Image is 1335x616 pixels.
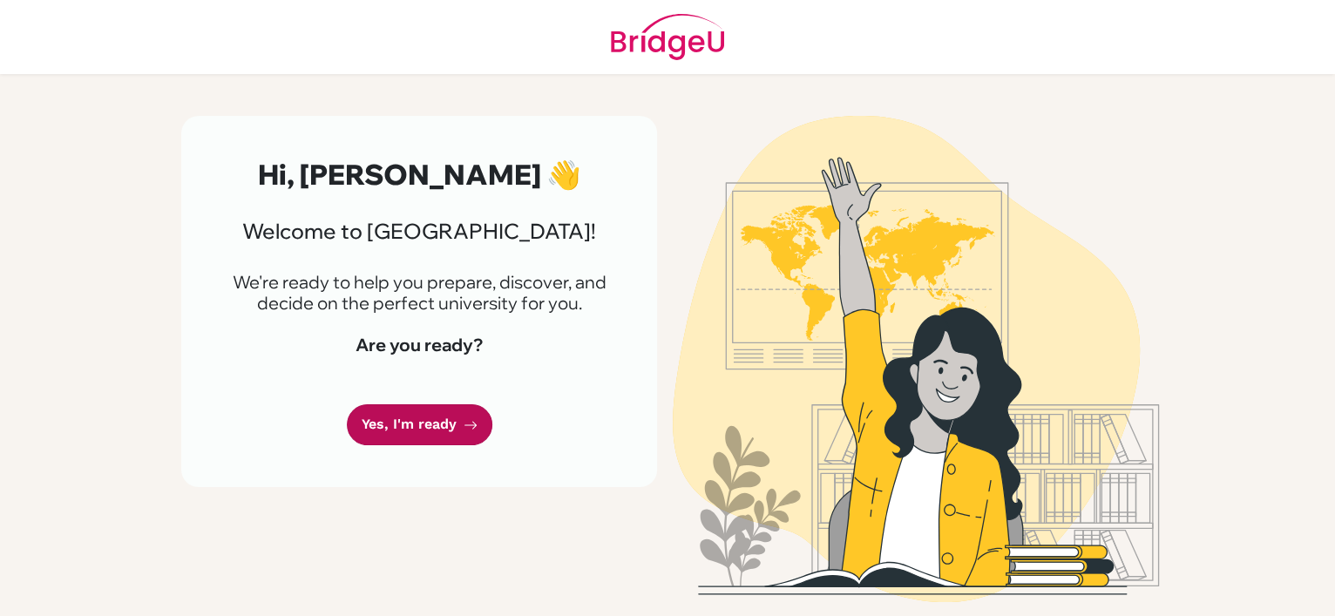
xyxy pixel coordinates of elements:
h3: Welcome to [GEOGRAPHIC_DATA]! [223,219,615,244]
a: Yes, I'm ready [347,404,492,445]
h4: Are you ready? [223,335,615,355]
p: We're ready to help you prepare, discover, and decide on the perfect university for you. [223,272,615,314]
h2: Hi, [PERSON_NAME] 👋 [223,158,615,191]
